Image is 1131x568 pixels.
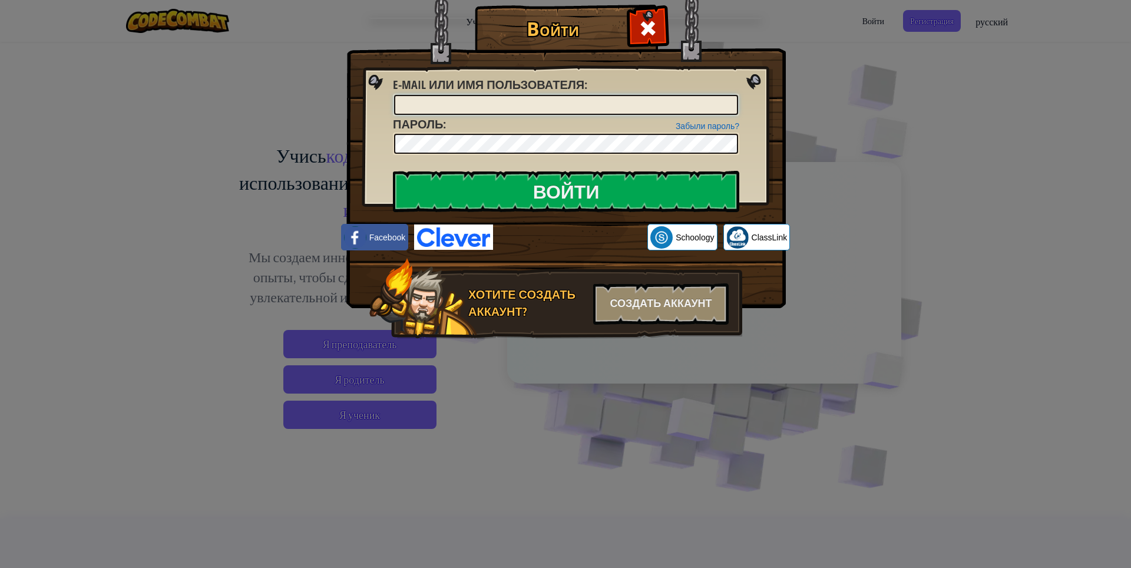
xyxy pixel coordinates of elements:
[369,232,405,243] span: Facebook
[676,232,714,243] span: Schoology
[393,171,739,212] input: Войти
[478,18,628,39] h1: Войти
[393,77,587,94] label: :
[393,116,446,133] label: :
[726,226,749,249] img: classlink-logo-small.png
[752,232,788,243] span: ClassLink
[468,286,586,320] div: Хотите создать аккаунт?
[393,116,443,132] span: Пароль
[393,77,584,93] span: E-mail или имя пользователя
[593,283,729,325] div: Создать аккаунт
[414,224,493,250] img: clever-logo-blue.png
[650,226,673,249] img: schoology.png
[493,224,647,250] iframe: Кнопка "Войти с аккаунтом Google"
[344,226,366,249] img: facebook_small.png
[676,121,739,131] a: Забыли пароль?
